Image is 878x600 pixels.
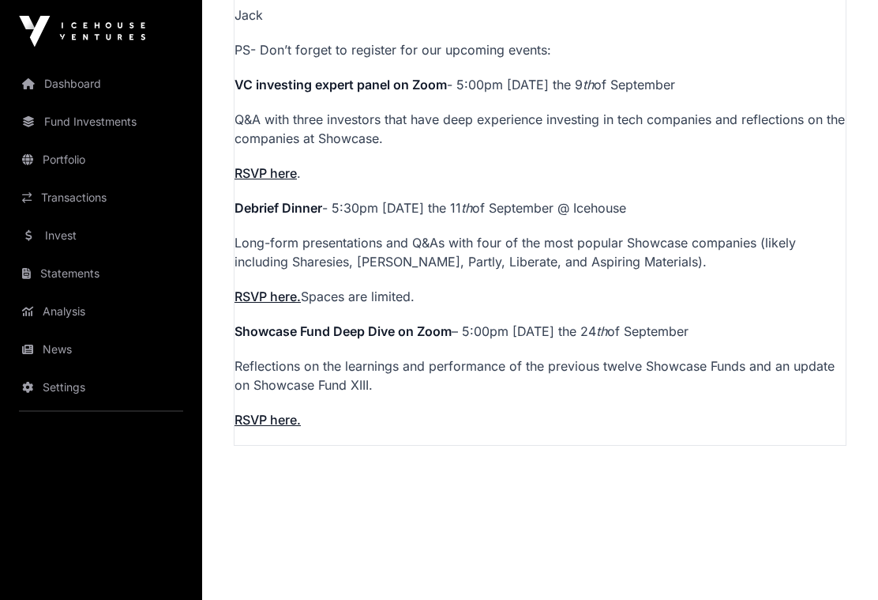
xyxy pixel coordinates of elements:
[596,324,607,340] em: th
[235,6,846,25] p: Jack
[235,413,301,428] a: RSVP here.
[13,142,189,177] a: Portfolio
[235,323,846,342] p: – 5:00pm [DATE] the 24 of September
[235,199,846,218] p: - 5:30pm [DATE] the 11 of September @ Icehouse
[19,16,145,47] img: Icehouse Ventures Logo
[235,76,846,95] p: - 5:00pm [DATE] the 9 of September
[13,66,189,101] a: Dashboard
[13,294,189,329] a: Analysis
[13,218,189,253] a: Invest
[235,324,452,340] strong: Showcase Fund Deep Dive on Zoom
[13,256,189,291] a: Statements
[583,77,594,93] em: th
[799,524,878,600] iframe: Chat Widget
[13,180,189,215] a: Transactions
[235,234,846,272] p: Long-form presentations and Q&As with four of the most popular Showcase companies (likely includi...
[235,41,846,60] p: PS- Don’t forget to register for our upcoming events:
[13,370,189,405] a: Settings
[235,357,846,395] p: Reflections on the learnings and performance of the previous twelve Showcase Funds and an update ...
[235,288,846,307] p: Spaces are limited.
[235,201,322,217] strong: Debrief Dinner
[235,289,301,305] a: RSVP here.
[461,201,472,217] em: th
[235,77,447,93] strong: VC investing expert panel on Zoom
[235,164,846,183] p: .
[13,332,189,367] a: News
[235,166,297,182] a: RSVP here
[235,111,846,149] p: Q&A with three investors that have deep experience investing in tech companies and reflections on...
[13,104,189,139] a: Fund Investments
